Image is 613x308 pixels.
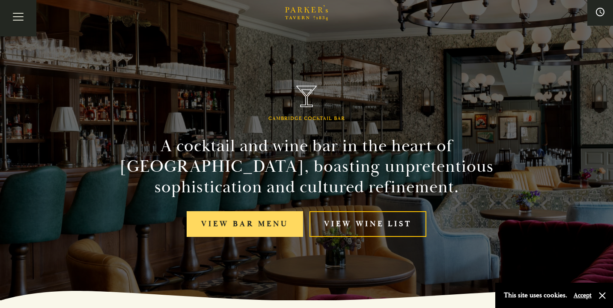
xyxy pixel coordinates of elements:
[504,289,567,302] p: This site uses cookies.
[598,291,607,300] button: Close and accept
[268,116,345,122] h1: Cambridge Cocktail Bar
[309,211,426,237] a: View Wine List
[111,136,502,197] h2: A cocktail and wine bar in the heart of [GEOGRAPHIC_DATA], boasting unpretentious sophistication ...
[574,291,592,299] button: Accept
[296,86,317,108] img: Parker's Tavern Brasserie Cambridge
[187,211,303,237] a: View bar menu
